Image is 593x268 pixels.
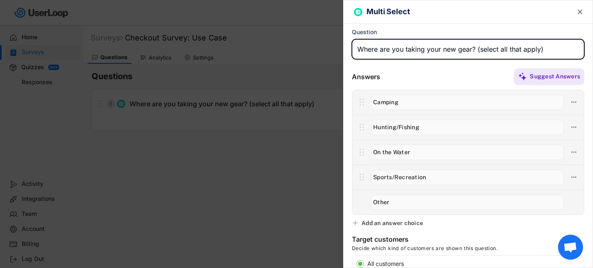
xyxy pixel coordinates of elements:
[352,39,584,59] input: Type your question here...
[366,8,558,16] h6: Multi Select
[361,219,423,227] div: Add an answer choice
[365,261,584,267] label: All customers
[371,170,564,185] input: Sports/Recreation
[352,245,498,255] div: Decide which kind of customers are shown this question.
[352,28,377,36] div: Question
[558,235,583,260] div: Open chat
[352,235,409,245] div: Target customers
[576,8,584,16] button: 
[530,73,580,80] div: Suggest Answers
[352,73,380,81] div: Answers
[371,120,564,135] input: Hunting/Fishing
[371,145,564,160] input: On the Water
[356,10,361,15] img: ListMajor.svg
[518,72,527,81] img: MagicMajor%20%28Purple%29.svg
[578,8,583,16] text: 
[371,95,564,110] input: Camping
[371,195,564,210] input: Other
